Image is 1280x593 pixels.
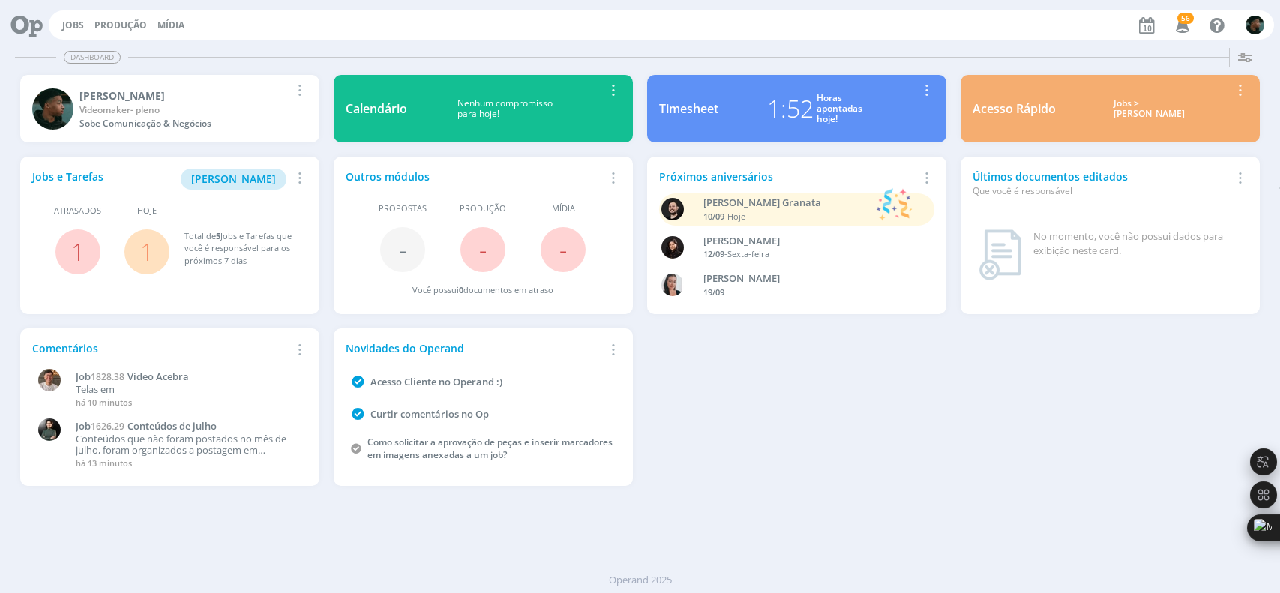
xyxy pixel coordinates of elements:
[767,91,814,127] div: 1:52
[76,421,300,433] a: Job1626.29Conteúdos de julho
[703,248,724,259] span: 12/09
[370,407,489,421] a: Curtir comentários no Op
[32,88,73,130] img: K
[216,230,220,241] span: 5
[38,369,61,391] img: T
[973,169,1230,198] div: Últimos documentos editados
[703,211,868,223] div: -
[1033,229,1242,259] div: No momento, você não possui dados para exibição neste card.
[703,196,868,211] div: Bruno Corralo Granata
[379,202,427,215] span: Propostas
[64,51,121,64] span: Dashboard
[127,370,189,383] span: Vídeo Acebra
[703,286,724,298] span: 19/09
[157,19,184,31] a: Mídia
[370,375,502,388] a: Acesso Cliente no Operand :)
[727,248,769,259] span: Sexta-feira
[79,117,289,130] div: Sobe Comunicação & Negócios
[62,19,84,31] a: Jobs
[661,198,684,220] img: B
[91,370,124,383] span: 1828.38
[973,100,1056,118] div: Acesso Rápido
[346,100,407,118] div: Calendário
[153,19,189,31] button: Mídia
[407,98,603,120] div: Nenhum compromisso para hoje!
[1245,12,1265,38] button: K
[54,205,101,217] span: Atrasados
[346,340,603,356] div: Novidades do Operand
[76,433,300,457] p: Conteúdos que não foram postados no mês de julho, foram organizados a postagem em setembro. Feche...
[659,100,718,118] div: Timesheet
[94,19,147,31] a: Produção
[20,75,319,142] a: K[PERSON_NAME]Videomaker- plenoSobe Comunicação & Negócios
[727,211,745,222] span: Hoje
[32,340,289,356] div: Comentários
[399,233,406,265] span: -
[817,93,862,125] div: Horas apontadas hoje!
[140,235,154,268] a: 1
[559,233,567,265] span: -
[479,233,487,265] span: -
[703,234,914,249] div: Luana da Silva de Andrade
[127,419,217,433] span: Conteúdos de julho
[58,19,88,31] button: Jobs
[659,169,916,184] div: Próximos aniversários
[76,457,132,469] span: há 13 minutos
[90,19,151,31] button: Produção
[91,420,124,433] span: 1626.29
[76,397,132,408] span: há 10 minutos
[703,211,724,222] span: 10/09
[979,229,1021,280] img: dashboard_not_found.png
[76,371,300,383] a: Job1828.38Vídeo Acebra
[703,271,914,286] div: Caroline Fagundes Pieczarka
[1246,16,1264,34] img: K
[367,436,613,461] a: Como solicitar a aprovação de peças e inserir marcadores em imagens anexadas a um job?
[1177,13,1194,24] span: 56
[1067,98,1230,120] div: Jobs > [PERSON_NAME]
[647,75,946,142] a: Timesheet1:52Horasapontadashoje!
[346,169,603,184] div: Outros módulos
[71,235,85,268] a: 1
[79,103,289,117] div: Videomaker- pleno
[661,236,684,259] img: L
[181,169,286,190] button: [PERSON_NAME]
[460,202,506,215] span: Produção
[32,169,289,190] div: Jobs e Tarefas
[661,274,684,296] img: C
[552,202,575,215] span: Mídia
[76,384,300,396] p: Telas em
[137,205,157,217] span: Hoje
[412,284,553,297] div: Você possui documentos em atraso
[181,171,286,185] a: [PERSON_NAME]
[184,230,292,268] div: Total de Jobs e Tarefas que você é responsável para os próximos 7 dias
[191,172,276,186] span: [PERSON_NAME]
[973,184,1230,198] div: Que você é responsável
[1166,12,1197,39] button: 56
[459,284,463,295] span: 0
[38,418,61,441] img: M
[79,88,289,103] div: Kauan Franco
[703,248,914,261] div: -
